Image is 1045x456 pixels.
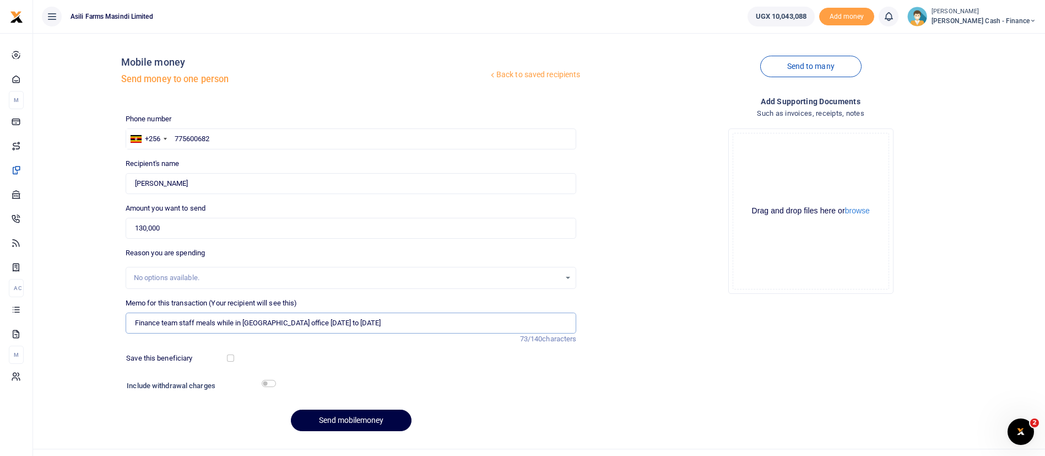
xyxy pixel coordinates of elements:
[126,298,297,309] label: Memo for this transaction (Your recipient will see this)
[845,207,870,214] button: browse
[748,7,815,26] a: UGX 10,043,088
[1030,419,1039,427] span: 2
[10,12,23,20] a: logo-small logo-large logo-large
[121,74,488,85] h5: Send money to one person
[9,91,24,109] li: M
[121,56,488,68] h4: Mobile money
[585,108,1036,120] h4: Such as invoices, receipts, notes
[756,11,806,22] span: UGX 10,043,088
[760,56,862,77] a: Send to many
[488,65,581,85] a: Back to saved recipients
[126,218,577,239] input: UGX
[9,279,24,297] li: Ac
[126,173,577,194] input: Loading name...
[907,7,927,26] img: profile-user
[932,16,1036,26] span: [PERSON_NAME] Cash - Finance
[126,158,180,169] label: Recipient's name
[10,10,23,24] img: logo-small
[126,203,205,214] label: Amount you want to send
[126,128,577,149] input: Enter phone number
[733,206,889,216] div: Drag and drop files here or
[819,8,874,26] span: Add money
[907,7,1036,26] a: profile-user [PERSON_NAME] [PERSON_NAME] Cash - Finance
[66,12,158,22] span: Asili Farms Masindi Limited
[819,8,874,26] li: Toup your wallet
[145,133,160,144] div: +256
[291,410,411,431] button: Send mobilemoney
[126,114,171,125] label: Phone number
[1008,419,1034,445] iframe: Intercom live chat
[728,128,894,294] div: File Uploader
[819,12,874,20] a: Add money
[743,7,819,26] li: Wallet ballance
[126,313,577,334] input: Enter extra information
[932,7,1036,17] small: [PERSON_NAME]
[520,335,543,343] span: 73/140
[134,272,561,283] div: No options available.
[127,382,270,390] h6: Include withdrawal charges
[126,129,170,149] div: Uganda: +256
[542,335,576,343] span: characters
[585,95,1036,108] h4: Add supporting Documents
[126,248,205,259] label: Reason you are spending
[126,353,192,364] label: Save this beneficiary
[9,346,24,364] li: M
